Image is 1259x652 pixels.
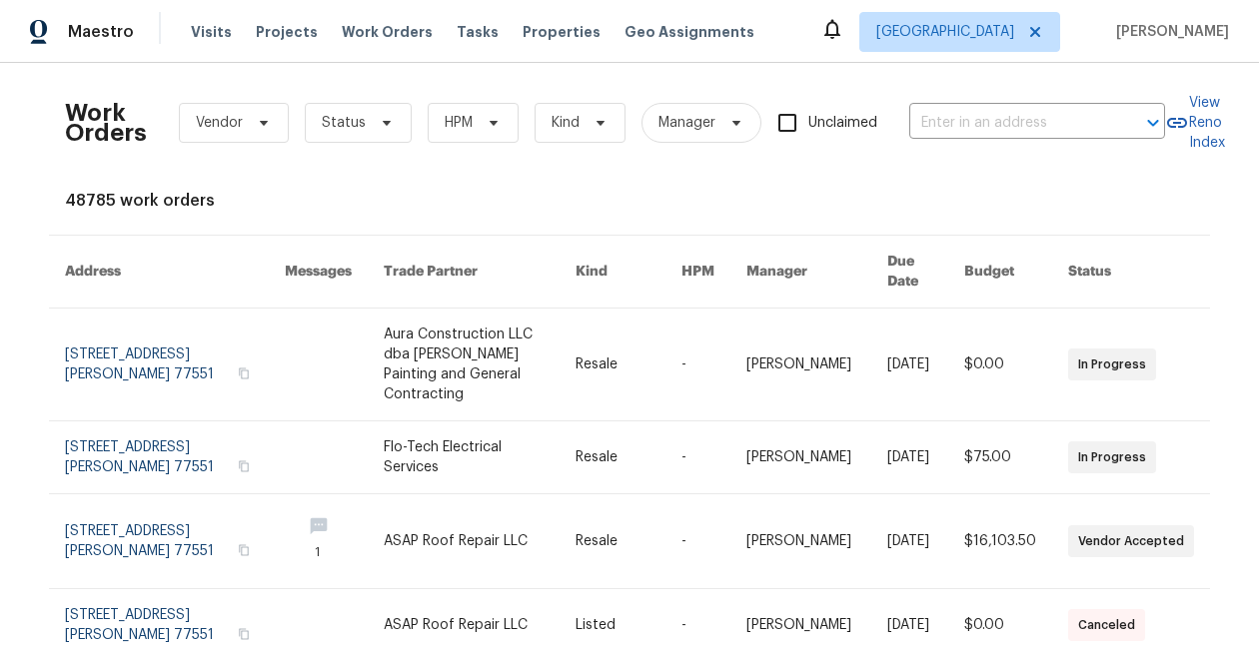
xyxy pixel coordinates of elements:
[196,113,243,133] span: Vendor
[808,113,877,134] span: Unclaimed
[560,421,665,494] td: Resale
[65,191,1194,211] div: 48785 work orders
[235,625,253,643] button: Copy Address
[368,236,560,309] th: Trade Partner
[1108,22,1229,42] span: [PERSON_NAME]
[665,421,730,494] td: -
[665,494,730,589] td: -
[368,309,560,421] td: Aura Construction LLC dba [PERSON_NAME] Painting and General Contracting
[445,113,473,133] span: HPM
[876,22,1014,42] span: [GEOGRAPHIC_DATA]
[948,236,1052,309] th: Budget
[368,421,560,494] td: Flo-Tech Electrical Services
[523,22,601,42] span: Properties
[191,22,232,42] span: Visits
[909,108,1109,139] input: Enter in an address
[658,113,715,133] span: Manager
[235,364,253,382] button: Copy Address
[342,22,433,42] span: Work Orders
[730,236,872,309] th: Manager
[322,113,366,133] span: Status
[235,457,253,475] button: Copy Address
[368,494,560,589] td: ASAP Roof Repair LLC
[1052,236,1210,309] th: Status
[235,541,253,559] button: Copy Address
[730,494,872,589] td: [PERSON_NAME]
[457,25,499,39] span: Tasks
[560,494,665,589] td: Resale
[560,309,665,421] td: Resale
[269,236,368,309] th: Messages
[1139,109,1167,137] button: Open
[256,22,318,42] span: Projects
[68,22,134,42] span: Maestro
[560,236,665,309] th: Kind
[730,309,872,421] td: [PERSON_NAME]
[65,103,147,143] h2: Work Orders
[49,236,269,309] th: Address
[730,421,872,494] td: [PERSON_NAME]
[625,22,754,42] span: Geo Assignments
[665,309,730,421] td: -
[665,236,730,309] th: HPM
[552,113,580,133] span: Kind
[1165,93,1225,153] a: View Reno Index
[871,236,948,309] th: Due Date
